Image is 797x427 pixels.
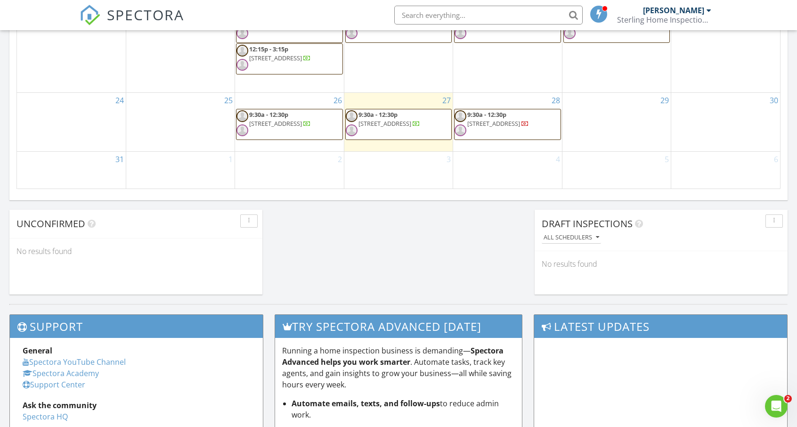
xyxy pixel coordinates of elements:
a: 9:30a - 12:30p [STREET_ADDRESS] [467,110,529,128]
span: [STREET_ADDRESS] [467,119,520,128]
td: Go to August 26, 2025 [235,92,344,151]
a: Go to August 30, 2025 [768,93,780,108]
strong: Spectora Advanced helps you work smarter [282,345,504,367]
a: Go to September 2, 2025 [336,152,344,167]
td: Go to September 1, 2025 [126,151,235,189]
span: [STREET_ADDRESS] [249,54,302,62]
td: Go to September 4, 2025 [453,151,562,189]
strong: General [23,345,52,356]
span: SPECTORA [107,5,184,25]
span: [STREET_ADDRESS] [249,119,302,128]
div: No results found [9,238,262,264]
a: 12:30p - 3:30p [STREET_ADDRESS] [467,13,529,31]
a: 9:30a - 12:30p [STREET_ADDRESS] [358,13,420,31]
a: Go to August 31, 2025 [114,152,126,167]
a: Go to September 5, 2025 [663,152,671,167]
a: 9:30a - 12:30p [STREET_ADDRESS] [249,13,311,31]
span: Unconfirmed [16,217,85,230]
a: Go to August 27, 2025 [440,93,453,108]
span: [STREET_ADDRESS] [249,22,302,31]
span: Draft Inspections [542,217,633,230]
td: Go to September 6, 2025 [671,151,780,189]
div: Sterling Home Inspection Services [617,15,711,25]
span: [STREET_ADDRESS] [577,22,629,31]
img: default-user-f0147aede5fd5fa78ca7ade42f37bd4542148d508eef1c3d3ea960f66861d68b.jpg [564,27,576,39]
span: [STREET_ADDRESS] [358,22,411,31]
td: Go to August 30, 2025 [671,92,780,151]
a: Go to August 24, 2025 [114,93,126,108]
a: Support Center [23,379,85,390]
span: 9:30a - 12:30p [358,110,398,119]
strong: Automate emails, texts, and follow-ups [292,398,440,409]
p: Running a home inspection business is demanding— . Automate tasks, track key agents, and gain ins... [282,345,515,390]
td: Go to August 27, 2025 [344,92,453,151]
img: default-user-f0147aede5fd5fa78ca7ade42f37bd4542148d508eef1c3d3ea960f66861d68b.jpg [236,45,248,57]
a: 9:30a - 12:30p [STREET_ADDRESS] [249,110,311,128]
img: default-user-f0147aede5fd5fa78ca7ade42f37bd4542148d508eef1c3d3ea960f66861d68b.jpg [346,27,358,39]
span: 9:30a - 12:30p [249,110,288,119]
span: 2 [784,395,792,402]
img: default-user-f0147aede5fd5fa78ca7ade42f37bd4542148d508eef1c3d3ea960f66861d68b.jpg [346,110,358,122]
img: The Best Home Inspection Software - Spectora [80,5,100,25]
img: default-user-f0147aede5fd5fa78ca7ade42f37bd4542148d508eef1c3d3ea960f66861d68b.jpg [455,110,466,122]
div: No results found [535,251,788,277]
a: Spectora HQ [23,411,68,422]
a: 12:15p - 3:15p [STREET_ADDRESS] [236,43,342,74]
img: default-user-f0147aede5fd5fa78ca7ade42f37bd4542148d508eef1c3d3ea960f66861d68b.jpg [236,59,248,71]
a: 9:30a - 12:30p [STREET_ADDRESS] [345,109,452,140]
span: [STREET_ADDRESS] [358,119,411,128]
img: default-user-f0147aede5fd5fa78ca7ade42f37bd4542148d508eef1c3d3ea960f66861d68b.jpg [236,110,248,122]
img: default-user-f0147aede5fd5fa78ca7ade42f37bd4542148d508eef1c3d3ea960f66861d68b.jpg [236,124,248,136]
button: All schedulers [542,231,601,244]
a: Go to August 25, 2025 [222,93,235,108]
td: Go to August 29, 2025 [562,92,671,151]
iframe: Intercom live chat [765,395,788,418]
a: 9:30a - 12:30p [STREET_ADDRESS] [236,109,342,140]
input: Search everything... [394,6,583,25]
span: 12:15p - 3:15p [249,45,288,53]
div: Ask the community [23,400,250,411]
td: Go to September 5, 2025 [562,151,671,189]
td: Go to August 28, 2025 [453,92,562,151]
span: 9:30a - 12:30p [467,110,506,119]
li: to reduce admin work. [292,398,515,420]
td: Go to August 31, 2025 [17,151,126,189]
h3: Try spectora advanced [DATE] [275,315,522,338]
a: Go to August 28, 2025 [550,93,562,108]
h3: Latest Updates [534,315,787,338]
a: 9:30a - 12:30p [STREET_ADDRESS] [454,109,561,140]
td: Go to September 3, 2025 [344,151,453,189]
img: default-user-f0147aede5fd5fa78ca7ade42f37bd4542148d508eef1c3d3ea960f66861d68b.jpg [455,124,466,136]
a: Spectora Academy [23,368,99,378]
img: default-user-f0147aede5fd5fa78ca7ade42f37bd4542148d508eef1c3d3ea960f66861d68b.jpg [346,124,358,136]
td: Go to September 2, 2025 [235,151,344,189]
a: Go to August 26, 2025 [332,93,344,108]
a: Go to September 1, 2025 [227,152,235,167]
a: Go to August 29, 2025 [659,93,671,108]
a: 12:15p - 3:15p [STREET_ADDRESS] [249,45,311,62]
a: Go to September 6, 2025 [772,152,780,167]
td: Go to August 24, 2025 [17,92,126,151]
a: Spectora YouTube Channel [23,357,126,367]
div: All schedulers [544,234,599,241]
img: default-user-f0147aede5fd5fa78ca7ade42f37bd4542148d508eef1c3d3ea960f66861d68b.jpg [236,27,248,39]
a: Go to September 3, 2025 [445,152,453,167]
a: SPECTORA [80,13,184,33]
a: 9:30a - 12:30p [STREET_ADDRESS] [358,110,420,128]
td: Go to August 25, 2025 [126,92,235,151]
a: 9:30a - 12:30p [STREET_ADDRESS] [577,13,638,31]
a: Go to September 4, 2025 [554,152,562,167]
img: default-user-f0147aede5fd5fa78ca7ade42f37bd4542148d508eef1c3d3ea960f66861d68b.jpg [455,27,466,39]
div: [PERSON_NAME] [643,6,704,15]
h3: Support [10,315,263,338]
span: [STREET_ADDRESS] [467,22,520,31]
